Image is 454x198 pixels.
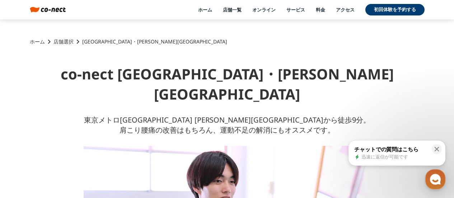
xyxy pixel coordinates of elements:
[223,6,242,13] a: 店舗一覧
[82,38,227,45] p: [GEOGRAPHIC_DATA]・[PERSON_NAME][GEOGRAPHIC_DATA]
[252,6,276,13] a: オンライン
[45,37,53,46] i: keyboard_arrow_right
[336,6,355,13] a: アクセス
[53,38,74,45] a: 店舗選択
[74,37,82,46] i: keyboard_arrow_right
[286,6,305,13] a: サービス
[18,64,436,104] h1: co-nect [GEOGRAPHIC_DATA]・[PERSON_NAME][GEOGRAPHIC_DATA]
[30,38,45,45] a: ホーム
[198,6,212,13] a: ホーム
[365,4,425,15] a: 初回体験を予約する
[84,115,371,135] p: 東京メトロ[GEOGRAPHIC_DATA] [PERSON_NAME][GEOGRAPHIC_DATA]から徒歩9分。肩こり腰痛の改善はもちろん、運動不足の解消にもオススメです。
[316,6,325,13] a: 料金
